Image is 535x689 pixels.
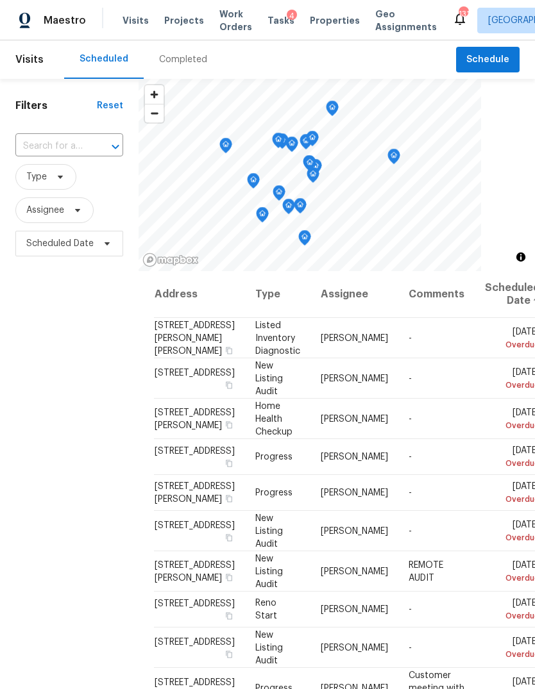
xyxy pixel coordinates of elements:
[409,643,412,652] span: -
[310,271,398,318] th: Assignee
[409,488,412,497] span: -
[307,167,319,187] div: Map marker
[321,452,388,461] span: [PERSON_NAME]
[145,104,164,122] button: Zoom out
[223,379,235,390] button: Copy Address
[155,520,235,529] span: [STREET_ADDRESS]
[310,14,360,27] span: Properties
[80,53,128,65] div: Scheduled
[164,14,204,27] span: Projects
[398,271,475,318] th: Comments
[26,170,47,183] span: Type
[409,452,412,461] span: -
[223,648,235,660] button: Copy Address
[409,374,412,383] span: -
[256,207,269,227] div: Map marker
[321,374,388,383] span: [PERSON_NAME]
[409,526,412,535] span: -
[154,271,245,318] th: Address
[97,99,123,112] div: Reset
[15,99,97,112] h1: Filters
[306,131,319,151] div: Map marker
[223,610,235,622] button: Copy Address
[223,531,235,543] button: Copy Address
[387,149,400,169] div: Map marker
[223,344,235,356] button: Copy Address
[255,401,293,436] span: Home Health Checkup
[255,513,283,548] span: New Listing Audit
[466,52,509,68] span: Schedule
[409,414,412,423] span: -
[282,199,295,219] div: Map marker
[223,458,235,469] button: Copy Address
[219,138,232,158] div: Map marker
[155,408,235,429] span: [STREET_ADDRESS][PERSON_NAME]
[272,133,285,153] div: Map marker
[321,567,388,576] span: [PERSON_NAME]
[155,368,235,377] span: [STREET_ADDRESS]
[321,643,388,652] span: [PERSON_NAME]
[326,101,339,120] div: Map marker
[219,8,252,33] span: Work Orders
[321,605,388,614] span: [PERSON_NAME]
[155,677,235,686] span: [STREET_ADDRESS]
[287,10,297,22] div: 4
[255,599,277,620] span: Reno Start
[513,249,529,265] button: Toggle attribution
[155,482,235,504] span: [STREET_ADDRESS][PERSON_NAME]
[223,571,235,583] button: Copy Address
[255,554,283,588] span: New Listing Audit
[26,204,64,217] span: Assignee
[255,452,293,461] span: Progress
[409,333,412,342] span: -
[155,599,235,608] span: [STREET_ADDRESS]
[255,488,293,497] span: Progress
[459,8,468,21] div: 131
[303,155,316,175] div: Map marker
[123,14,149,27] span: Visits
[255,361,283,395] span: New Listing Audit
[321,526,388,535] span: [PERSON_NAME]
[44,14,86,27] span: Maestro
[15,46,44,74] span: Visits
[106,138,124,156] button: Open
[245,271,310,318] th: Type
[298,230,311,250] div: Map marker
[155,447,235,456] span: [STREET_ADDRESS]
[15,137,87,156] input: Search for an address...
[142,253,199,267] a: Mapbox homepage
[456,47,520,73] button: Schedule
[139,79,481,271] canvas: Map
[155,637,235,646] span: [STREET_ADDRESS]
[255,630,283,665] span: New Listing Audit
[321,414,388,423] span: [PERSON_NAME]
[375,8,437,33] span: Geo Assignments
[26,237,94,250] span: Scheduled Date
[517,250,525,264] span: Toggle attribution
[409,560,443,582] span: REMOTE AUDIT
[159,53,207,66] div: Completed
[303,156,316,176] div: Map marker
[145,104,164,122] span: Zoom out
[155,560,235,582] span: [STREET_ADDRESS][PERSON_NAME]
[255,320,300,355] span: Listed Inventory Diagnostic
[294,198,307,218] div: Map marker
[409,605,412,614] span: -
[223,493,235,504] button: Copy Address
[285,137,298,156] div: Map marker
[273,185,285,205] div: Map marker
[223,419,235,430] button: Copy Address
[321,488,388,497] span: [PERSON_NAME]
[300,134,312,154] div: Map marker
[155,320,235,355] span: [STREET_ADDRESS][PERSON_NAME][PERSON_NAME]
[247,173,260,193] div: Map marker
[267,16,294,25] span: Tasks
[145,85,164,104] button: Zoom in
[321,333,388,342] span: [PERSON_NAME]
